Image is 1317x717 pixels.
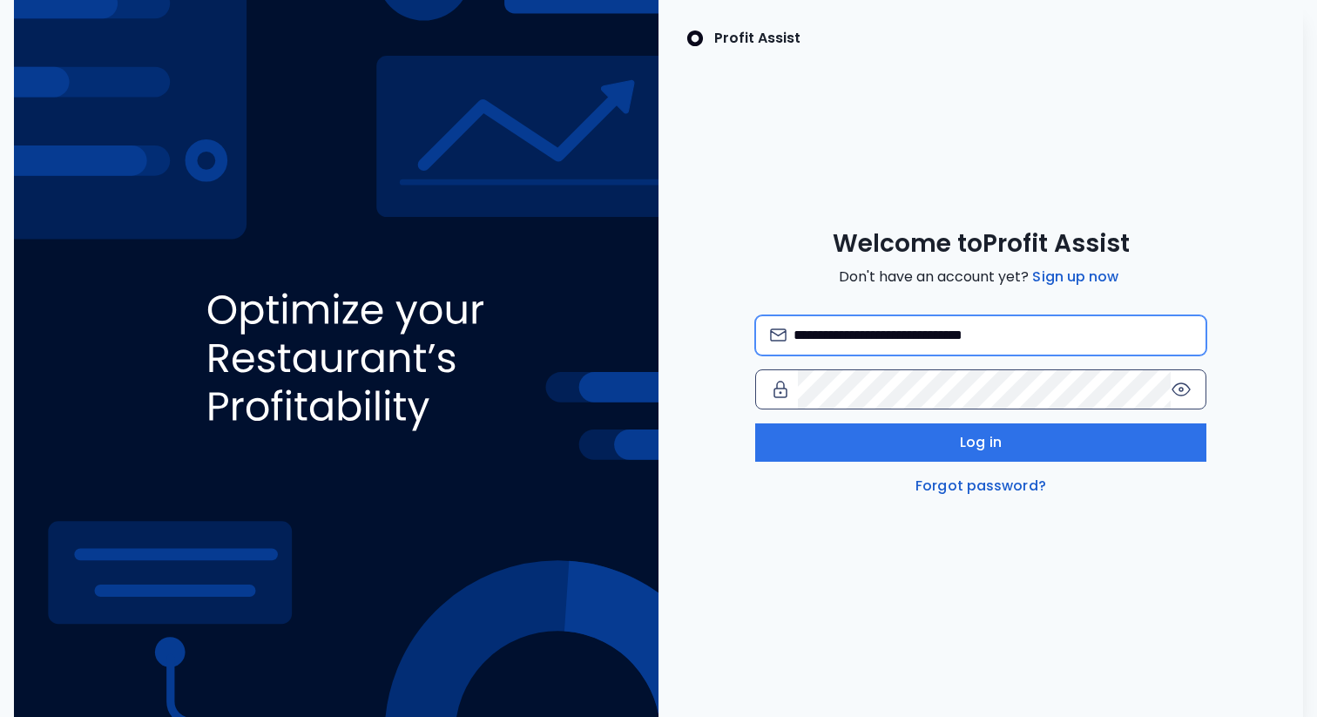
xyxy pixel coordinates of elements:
[686,28,704,49] img: SpotOn Logo
[912,476,1050,497] a: Forgot password?
[770,328,787,342] img: email
[1029,267,1122,287] a: Sign up now
[714,28,800,49] p: Profit Assist
[960,432,1002,453] span: Log in
[755,423,1206,462] button: Log in
[839,267,1122,287] span: Don't have an account yet?
[833,228,1130,260] span: Welcome to Profit Assist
